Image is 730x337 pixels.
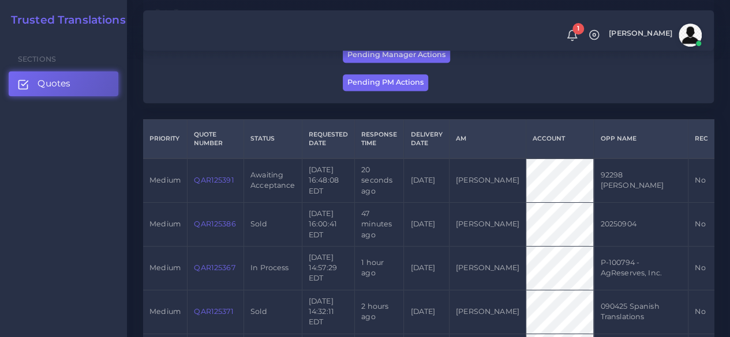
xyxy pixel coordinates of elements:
a: [PERSON_NAME]avatar [603,24,706,47]
td: No [688,158,715,202]
td: 20250904 [594,202,688,246]
td: 1 hour ago [355,246,404,290]
th: Requested Date [302,119,354,158]
td: No [688,202,715,246]
td: [PERSON_NAME] [449,246,526,290]
th: Opp Name [594,119,688,158]
td: Sold [244,202,302,246]
a: QAR125391 [194,176,234,184]
a: QAR125367 [194,263,235,272]
td: [DATE] [404,158,449,202]
td: 20 seconds ago [355,158,404,202]
a: QAR125371 [194,307,233,316]
th: AM [449,119,526,158]
td: 090425 Spanish Translations [594,290,688,334]
td: Sold [244,290,302,334]
span: 1 [572,23,584,35]
th: Response Time [355,119,404,158]
span: [PERSON_NAME] [609,30,672,37]
th: REC [688,119,715,158]
td: [DATE] 16:48:08 EDT [302,158,354,202]
td: No [688,290,715,334]
img: avatar [679,24,702,47]
th: Status [244,119,302,158]
td: 92298 [PERSON_NAME] [594,158,688,202]
a: 1 [562,29,582,41]
td: [PERSON_NAME] [449,158,526,202]
th: Quote Number [188,119,244,158]
span: medium [149,307,181,316]
span: medium [149,219,181,228]
a: Trusted Translations [3,14,126,27]
button: Pending PM Actions [343,74,428,91]
a: QAR125386 [194,219,235,228]
td: [DATE] 14:57:29 EDT [302,246,354,290]
td: [DATE] [404,290,449,334]
span: medium [149,176,181,184]
td: Awaiting Acceptance [244,158,302,202]
span: Sections [18,55,56,63]
td: In Process [244,246,302,290]
span: medium [149,263,181,272]
td: [PERSON_NAME] [449,202,526,246]
td: [DATE] [404,246,449,290]
td: 47 minutes ago [355,202,404,246]
th: Priority [143,119,188,158]
span: Quotes [38,77,70,90]
a: Quotes [9,71,118,96]
td: P-100794 - AgReserves, Inc. [594,246,688,290]
td: [DATE] [404,202,449,246]
th: Account [526,119,593,158]
td: [DATE] 14:32:11 EDT [302,290,354,334]
td: No [688,246,715,290]
td: 2 hours ago [355,290,404,334]
th: Delivery Date [404,119,449,158]
td: [DATE] 16:00:41 EDT [302,202,354,246]
td: [PERSON_NAME] [449,290,526,334]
